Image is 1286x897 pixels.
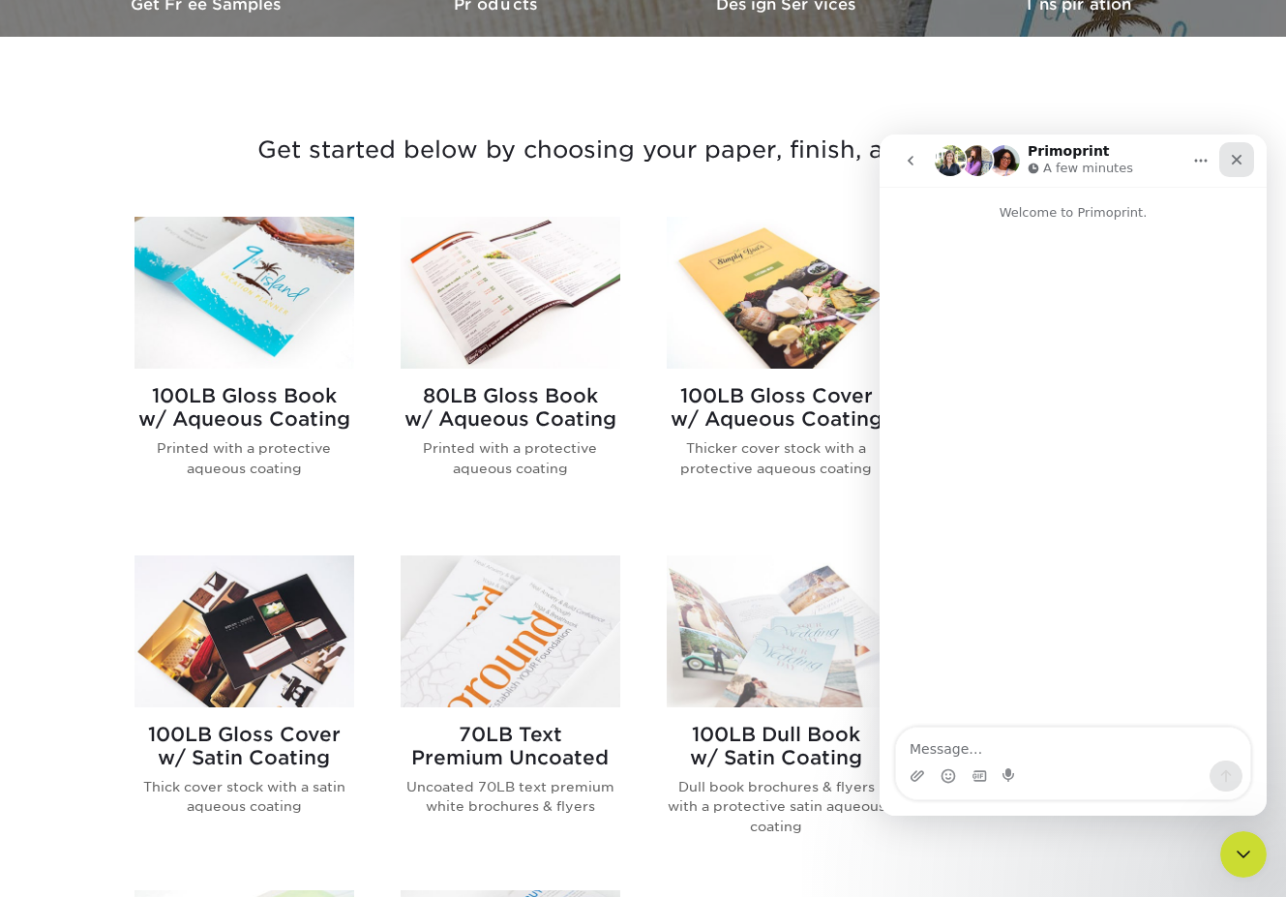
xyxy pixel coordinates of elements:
img: 100LB Gloss Book<br/>w/ Aqueous Coating Brochures & Flyers [135,217,354,369]
img: 80LB Gloss Book<br/>w/ Aqueous Coating Brochures & Flyers [401,217,620,369]
img: 70LB Text<br/>Premium Uncoated Brochures & Flyers [401,555,620,707]
h2: 100LB Gloss Cover w/ Satin Coating [135,723,354,769]
p: Thicker cover stock with a protective aqueous coating [667,438,886,478]
iframe: To enrich screen reader interactions, please activate Accessibility in Grammarly extension settings [880,135,1267,816]
h2: 100LB Gloss Cover w/ Aqueous Coating [667,384,886,431]
a: 100LB Dull Book<br/>w/ Satin Coating Brochures & Flyers 100LB Dull Bookw/ Satin Coating Dull book... [667,555,886,867]
a: 100LB Gloss Book<br/>w/ Aqueous Coating Brochures & Flyers 100LB Gloss Bookw/ Aqueous Coating Pri... [135,217,354,532]
p: Dull book brochures & flyers with a protective satin aqueous coating [667,777,886,836]
h2: 70LB Text Premium Uncoated [401,723,620,769]
p: Uncoated 70LB text premium white brochures & flyers [401,777,620,817]
h2: 100LB Gloss Book w/ Aqueous Coating [135,384,354,431]
iframe: Intercom live chat [1220,831,1267,878]
h3: Get started below by choosing your paper, finish, and features: [77,106,1210,194]
h2: 100LB Dull Book w/ Satin Coating [667,723,886,769]
h2: 80LB Gloss Book w/ Aqueous Coating [401,384,620,431]
a: 70LB Text<br/>Premium Uncoated Brochures & Flyers 70LB TextPremium Uncoated Uncoated 70LB text pr... [401,555,620,867]
p: Thick cover stock with a satin aqueous coating [135,777,354,817]
a: 80LB Gloss Book<br/>w/ Aqueous Coating Brochures & Flyers 80LB Gloss Bookw/ Aqueous Coating Print... [401,217,620,532]
a: 100LB Gloss Cover<br/>w/ Satin Coating Brochures & Flyers 100LB Gloss Coverw/ Satin Coating Thick... [135,555,354,867]
img: 100LB Gloss Cover<br/>w/ Satin Coating Brochures & Flyers [135,555,354,707]
p: Printed with a protective aqueous coating [135,438,354,478]
img: 100LB Gloss Cover<br/>w/ Aqueous Coating Brochures & Flyers [667,217,886,369]
p: Printed with a protective aqueous coating [401,438,620,478]
a: 100LB Gloss Cover<br/>w/ Aqueous Coating Brochures & Flyers 100LB Gloss Coverw/ Aqueous Coating T... [667,217,886,532]
img: 100LB Dull Book<br/>w/ Satin Coating Brochures & Flyers [667,555,886,707]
